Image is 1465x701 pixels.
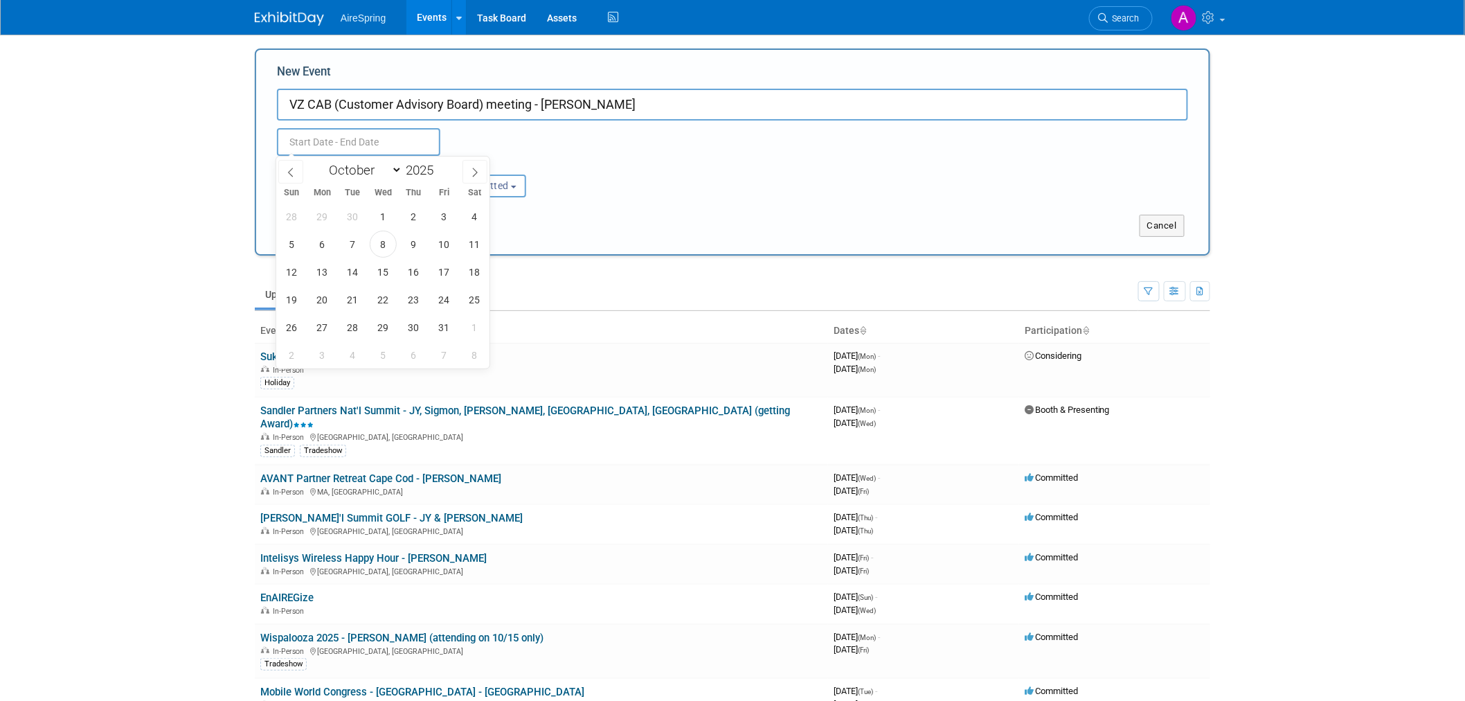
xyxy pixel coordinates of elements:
span: October 15, 2025 [370,258,397,285]
span: October 19, 2025 [278,286,305,313]
div: Attendance / Format: [277,156,411,174]
span: Committed [1025,472,1078,483]
span: In-Person [273,527,308,536]
span: - [878,472,880,483]
span: October 12, 2025 [278,258,305,285]
span: October 14, 2025 [339,258,366,285]
span: - [878,632,880,642]
a: AVANT Partner Retreat Cape Cod - [PERSON_NAME] [260,472,501,485]
span: October 17, 2025 [431,258,458,285]
span: October 20, 2025 [309,286,336,313]
span: [DATE] [834,565,869,576]
span: (Wed) [858,420,876,427]
span: In-Person [273,488,308,497]
a: Mobile World Congress - [GEOGRAPHIC_DATA] - [GEOGRAPHIC_DATA] [260,686,584,698]
div: [GEOGRAPHIC_DATA], [GEOGRAPHIC_DATA] [260,645,823,656]
span: November 6, 2025 [400,341,427,369]
span: [DATE] [834,512,877,522]
span: [DATE] [834,686,877,696]
span: October 18, 2025 [461,258,488,285]
span: [DATE] [834,644,869,655]
span: October 16, 2025 [400,258,427,285]
span: (Mon) [858,366,876,373]
span: October 29, 2025 [370,314,397,341]
span: In-Person [273,366,308,375]
div: Tradeshow [260,658,307,671]
span: - [871,552,873,562]
span: [DATE] [834,486,869,496]
span: November 4, 2025 [339,341,366,369]
span: Thu [398,188,429,197]
span: [DATE] [834,405,880,415]
img: In-Person Event [261,607,269,614]
span: - [878,405,880,415]
a: [PERSON_NAME]'l Summit GOLF - JY & [PERSON_NAME] [260,512,523,524]
span: [DATE] [834,350,880,361]
img: In-Person Event [261,567,269,574]
span: October 2, 2025 [400,203,427,230]
span: (Thu) [858,514,873,522]
span: [DATE] [834,364,876,374]
span: (Tue) [858,688,873,695]
span: October 26, 2025 [278,314,305,341]
span: October 11, 2025 [461,231,488,258]
span: October 23, 2025 [400,286,427,313]
div: MA, [GEOGRAPHIC_DATA] [260,486,823,497]
span: [DATE] [834,552,873,562]
a: EnAIREGize [260,592,314,604]
span: September 30, 2025 [339,203,366,230]
span: Committed [1025,512,1078,522]
span: Considering [1025,350,1081,361]
span: October 28, 2025 [339,314,366,341]
span: October 9, 2025 [400,231,427,258]
span: Tue [337,188,368,197]
span: November 5, 2025 [370,341,397,369]
span: [DATE] [834,605,876,615]
span: September 28, 2025 [278,203,305,230]
span: November 8, 2025 [461,341,488,369]
span: (Mon) [858,634,876,641]
span: In-Person [273,567,308,576]
span: [DATE] [834,525,873,535]
span: October 7, 2025 [339,231,366,258]
span: (Fri) [858,646,869,654]
span: In-Person [273,647,308,656]
span: [DATE] [834,632,880,642]
img: Aila Ortiaga [1171,5,1197,31]
span: Committed [1025,686,1078,696]
div: Participation: [432,156,566,174]
span: November 2, 2025 [278,341,305,369]
span: - [878,350,880,361]
span: [DATE] [834,472,880,483]
span: October 25, 2025 [461,286,488,313]
img: In-Person Event [261,527,269,534]
a: Sandler Partners Nat'l Summit - JY, Sigmon, [PERSON_NAME], [GEOGRAPHIC_DATA], [GEOGRAPHIC_DATA] (... [260,405,790,430]
span: In-Person [273,607,308,616]
span: September 29, 2025 [309,203,336,230]
input: Year [402,162,444,178]
div: [GEOGRAPHIC_DATA], [GEOGRAPHIC_DATA] [260,525,823,536]
span: October 30, 2025 [400,314,427,341]
img: In-Person Event [261,488,269,495]
span: AireSpring [341,12,386,24]
th: Event [255,319,828,343]
a: Sort by Start Date [859,325,866,336]
span: Committed [1025,632,1078,642]
a: Wispalooza 2025 - [PERSON_NAME] (attending on 10/15 only) [260,632,543,644]
span: Booth & Presenting [1025,405,1110,415]
img: In-Person Event [261,366,269,373]
th: Dates [828,319,1019,343]
div: Tradeshow [300,445,346,457]
th: Participation [1019,319,1210,343]
span: October 3, 2025 [431,203,458,230]
span: Wed [368,188,398,197]
img: In-Person Event [261,433,269,440]
span: October 6, 2025 [309,231,336,258]
span: Sun [276,188,307,197]
img: In-Person Event [261,647,269,654]
span: Sat [459,188,489,197]
span: Committed [1025,592,1078,602]
span: October 8, 2025 [370,231,397,258]
img: ExhibitDay [255,12,324,26]
input: Name of Trade Show / Conference [277,89,1188,121]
